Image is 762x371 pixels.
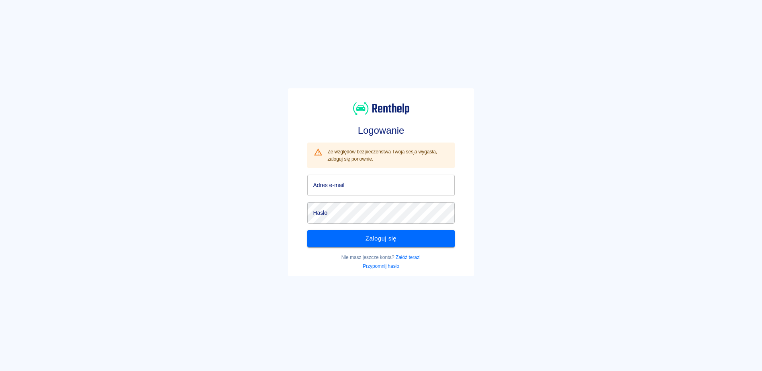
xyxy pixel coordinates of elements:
[353,101,409,116] img: Renthelp logo
[307,254,454,261] p: Nie masz jeszcze konta?
[307,230,454,247] button: Zaloguj się
[307,125,454,136] h3: Logowanie
[327,145,448,166] div: Ze względów bezpieczeństwa Twoja sesja wygasła, zaloguj się ponownie.
[363,263,399,269] a: Przypomnij hasło
[396,255,421,260] a: Załóż teraz!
